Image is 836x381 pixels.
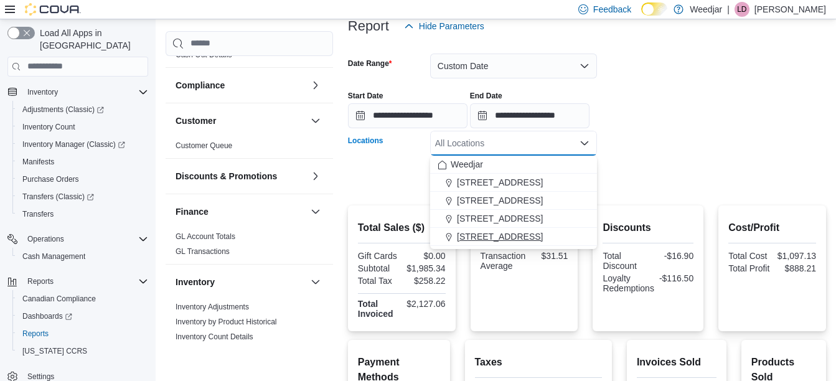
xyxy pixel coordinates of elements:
button: Reports [2,273,153,290]
a: Adjustments (Classic) [17,102,109,117]
span: Inventory Count Details [176,332,253,342]
span: Hide Parameters [419,20,484,32]
input: Press the down key to open a popover containing a calendar. [470,103,589,128]
span: Inventory [22,85,148,100]
button: Inventory [176,276,306,288]
a: Adjustments (Classic) [12,101,153,118]
span: [STREET_ADDRESS] [457,212,543,225]
span: Dashboards [17,309,148,324]
span: Transfers [17,207,148,222]
div: Gift Cards [358,251,399,261]
span: Dashboards [22,311,72,321]
a: Inventory Manager (Classic) [12,136,153,153]
span: Reports [22,329,49,339]
span: Manifests [17,154,148,169]
span: Adjustments (Classic) [22,105,104,115]
h2: Invoices Sold [637,355,716,370]
button: [STREET_ADDRESS] [430,228,597,246]
div: Total Cost [728,251,769,261]
button: [STREET_ADDRESS] [430,210,597,228]
a: Transfers [17,207,59,222]
h3: Customer [176,115,216,127]
span: Canadian Compliance [22,294,96,304]
span: [US_STATE] CCRS [22,346,87,356]
button: Operations [2,230,153,248]
a: Purchase Orders [17,172,84,187]
div: Transaction Average [481,251,526,271]
button: Close list of options [580,138,589,148]
span: Reports [22,274,148,289]
span: Reports [17,326,148,341]
span: Weedjar [451,158,483,171]
span: Cash Management [17,249,148,264]
span: [STREET_ADDRESS] [457,176,543,189]
button: Operations [22,232,69,247]
p: Weedjar [690,2,722,17]
a: GL Transactions [176,247,230,256]
div: Finance [166,229,333,264]
img: Cova [25,3,81,16]
div: $258.22 [404,276,445,286]
div: Total Tax [358,276,399,286]
button: [STREET_ADDRESS] [430,192,597,210]
a: [US_STATE] CCRS [17,344,92,359]
a: Inventory Count [17,120,80,134]
a: Cash Management [17,249,90,264]
button: Weedjar [430,156,597,174]
button: Purchase Orders [12,171,153,188]
button: Compliance [308,78,323,93]
span: [STREET_ADDRESS] [457,230,543,243]
a: Inventory by Product Historical [176,317,277,326]
input: Dark Mode [641,2,667,16]
span: Manifests [22,157,54,167]
h3: Compliance [176,79,225,92]
span: Customer Queue [176,141,232,151]
div: $1,985.34 [404,263,445,273]
span: Purchase Orders [17,172,148,187]
span: Inventory by Product Historical [176,317,277,327]
a: Transfers (Classic) [17,189,99,204]
div: Choose from the following options [430,156,597,246]
button: Discounts & Promotions [308,169,323,184]
span: Inventory Count [22,122,75,132]
span: Canadian Compliance [17,291,148,306]
label: End Date [470,91,502,101]
div: $2,127.06 [404,299,445,309]
a: Dashboards [17,309,77,324]
button: Manifests [12,153,153,171]
a: GL Account Totals [176,232,235,241]
h3: Inventory [176,276,215,288]
button: Inventory [22,85,63,100]
span: Inventory Adjustments [176,302,249,312]
span: Inventory Manager (Classic) [17,137,148,152]
span: Adjustments (Classic) [17,102,148,117]
button: [STREET_ADDRESS] [430,174,597,192]
button: Cash Management [12,248,153,265]
div: -$116.50 [659,273,693,283]
a: Dashboards [12,308,153,325]
button: Finance [308,204,323,219]
span: Reports [27,276,54,286]
a: Customer Queue [176,141,232,150]
a: Reports [17,326,54,341]
button: Inventory [308,275,323,289]
span: LD [737,2,746,17]
span: Operations [27,234,64,244]
div: $888.21 [775,263,816,273]
input: Press the down key to open a popover containing a calendar. [348,103,467,128]
a: Inventory Adjustments [176,303,249,311]
label: Start Date [348,91,383,101]
button: Reports [22,274,59,289]
span: Transfers [22,209,54,219]
span: GL Transactions [176,247,230,256]
h3: Report [348,19,389,34]
div: $0.00 [404,251,445,261]
a: Manifests [17,154,59,169]
button: Inventory [2,83,153,101]
div: Loyalty Redemptions [603,273,654,293]
button: Discounts & Promotions [176,170,306,182]
h3: Discounts & Promotions [176,170,277,182]
span: [STREET_ADDRESS] [457,194,543,207]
